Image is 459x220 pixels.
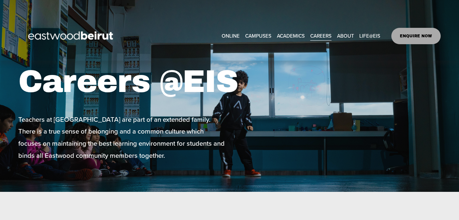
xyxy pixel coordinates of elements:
[337,31,354,41] a: folder dropdown
[277,31,305,41] a: folder dropdown
[310,31,331,41] a: CAREERS
[18,63,263,101] h1: Careers @EIS
[391,28,441,44] a: ENQUIRE NOW
[359,31,380,41] span: LIFE@EIS
[337,31,354,41] span: ABOUT
[359,31,380,41] a: folder dropdown
[18,114,228,162] p: Teachers at [GEOGRAPHIC_DATA] are part of an extended family. There is a true sense of belonging ...
[245,31,271,41] span: CAMPUSES
[222,31,240,41] a: ONLINE
[18,19,125,53] img: EastwoodIS Global Site
[245,31,271,41] a: folder dropdown
[277,31,305,41] span: ACADEMICS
